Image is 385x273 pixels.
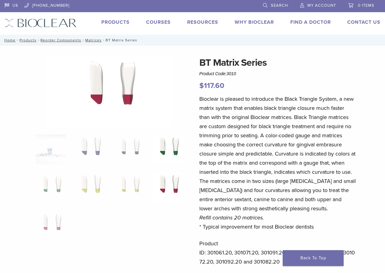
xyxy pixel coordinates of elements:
[146,19,171,25] a: Courses
[307,3,336,8] span: My Account
[16,39,19,42] span: /
[283,250,344,266] a: Back To Top
[75,135,105,164] img: BT Matrix Series - Image 2
[153,135,183,164] img: BT Matrix Series - Image 4
[75,172,105,202] img: BT Matrix Series - Image 6
[347,19,380,25] a: Contact Us
[271,3,288,8] span: Search
[199,81,204,90] span: $
[40,38,81,42] a: Reorder Components
[114,172,144,202] img: BT Matrix Series - Image 7
[290,19,331,25] a: Find A Doctor
[19,38,37,42] a: Products
[85,38,102,42] a: Matrices
[2,38,16,42] a: Home
[36,135,66,164] img: Anterior-Black-Triangle-Series-Matrices-324x324.jpg
[81,39,85,42] span: /
[36,172,66,202] img: BT Matrix Series - Image 5
[199,214,264,221] em: Refill contains 20 matrices.
[37,39,40,42] span: /
[199,71,236,76] span: Product Code:
[101,19,130,25] a: Products
[46,55,173,127] img: BT Matrix Series - Image 8
[187,19,218,25] a: Resources
[235,19,274,25] a: Why Bioclear
[5,19,77,27] img: Bioclear
[153,172,183,202] img: BT Matrix Series - Image 8
[114,135,144,164] img: BT Matrix Series - Image 3
[199,81,224,90] bdi: 117.60
[358,3,374,8] span: 0 items
[102,39,106,42] span: /
[226,71,236,76] span: 3010
[199,55,356,70] h1: BT Matrix Series
[199,94,356,231] p: Bioclear is pleased to introduce the Black Triangle System, a new matrix system that enables blac...
[36,210,66,240] img: BT Matrix Series - Image 9
[199,239,356,266] p: Product ID: 301061.20, 301071.20, 301091.20, 301081.20, 301062.20, 301072.20, 301092.20 and 30108...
